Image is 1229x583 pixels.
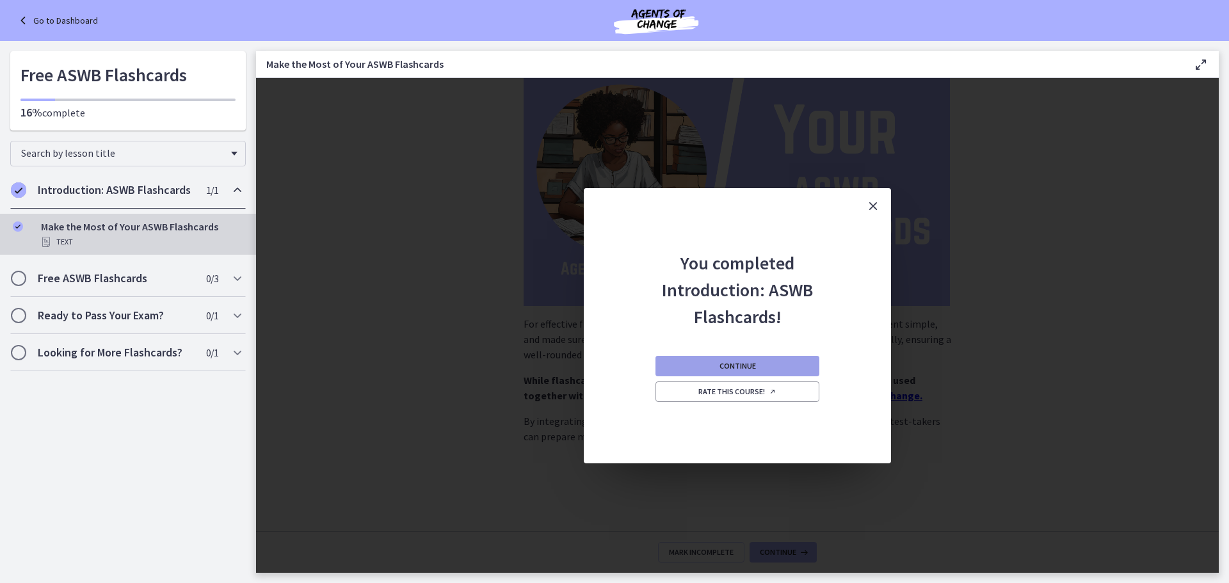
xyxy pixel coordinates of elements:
h2: You completed Introduction: ASWB Flashcards! [653,224,822,330]
img: Agents of Change [579,5,733,36]
div: Search by lesson title [10,141,246,166]
span: 0 / 1 [206,345,218,360]
span: 1 / 1 [206,182,218,198]
div: Text [41,234,241,250]
i: Completed [13,221,23,232]
h2: Looking for More Flashcards? [38,345,194,360]
a: Rate this course! Opens in a new window [655,381,819,402]
h2: Free ASWB Flashcards [38,271,194,286]
h2: Introduction: ASWB Flashcards [38,182,194,198]
span: Rate this course! [698,387,776,397]
div: Make the Most of Your ASWB Flashcards [41,219,241,250]
span: 0 / 3 [206,271,218,286]
button: Continue [655,356,819,376]
span: 0 / 1 [206,308,218,323]
button: Close [855,188,891,224]
h2: Ready to Pass Your Exam? [38,308,194,323]
a: Go to Dashboard [15,13,98,28]
span: Search by lesson title [21,147,225,159]
span: Continue [719,361,756,371]
i: Completed [11,182,26,198]
i: Opens in a new window [769,388,776,395]
h1: Free ASWB Flashcards [20,61,236,88]
h3: Make the Most of Your ASWB Flashcards [266,56,1173,72]
p: complete [20,105,236,120]
span: 16% [20,105,42,120]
